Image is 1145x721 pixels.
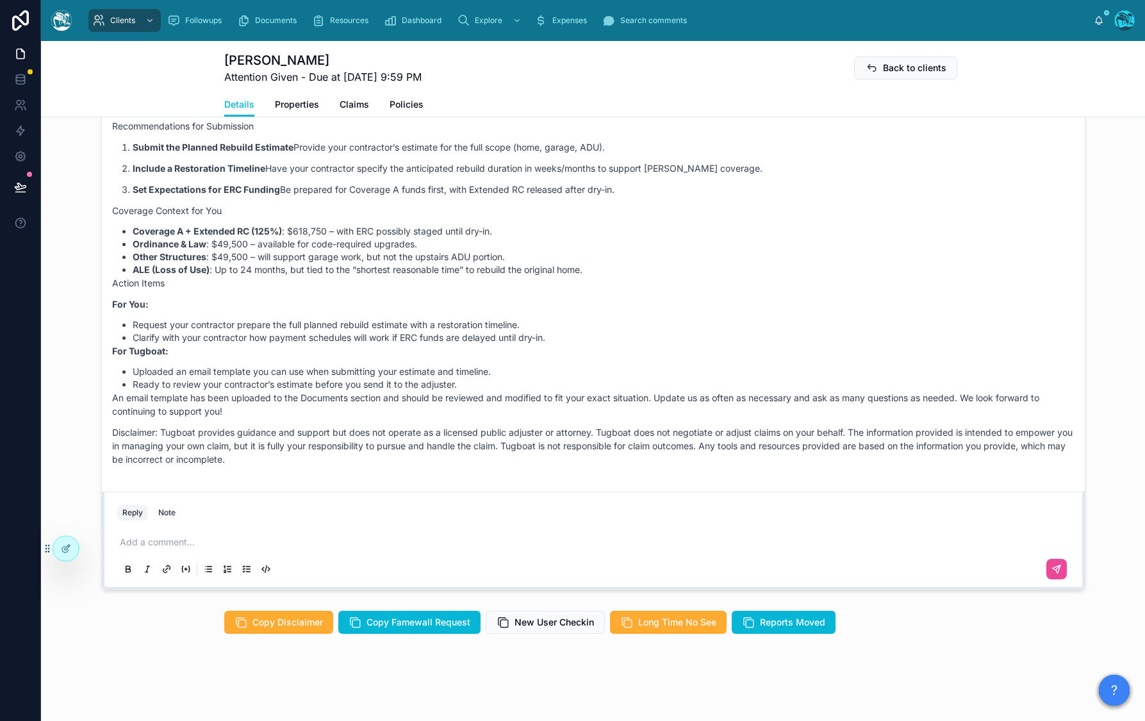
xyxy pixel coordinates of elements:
[163,9,231,32] a: Followups
[133,225,1075,238] li: : $618,750 – with ERC possibly staged until dry-in.
[82,6,1094,35] div: scrollable content
[185,15,222,26] span: Followups
[620,15,687,26] span: Search comments
[233,9,306,32] a: Documents
[117,505,148,520] button: Reply
[610,611,727,634] button: Long Time No See
[638,616,716,629] span: Long Time No See
[340,93,369,119] a: Claims
[110,15,135,26] span: Clients
[854,56,957,79] button: Back to clients
[133,226,282,236] strong: Coverage A + Extended RC (125%)
[338,611,481,634] button: Copy Famewall Request
[224,98,254,111] span: Details
[255,15,297,26] span: Documents
[340,98,369,111] span: Claims
[133,183,1075,196] p: Be prepared for Coverage A funds first, with Extended RC released after dry-in.
[112,345,169,356] strong: For Tugboat:
[112,276,1075,290] p: Action Items
[133,163,265,174] strong: Include a Restoration Timeline
[552,15,587,26] span: Expenses
[308,9,377,32] a: Resources
[133,331,1075,344] li: Clarify with your contractor how payment schedules will work if ERC funds are delayed until dry-in.
[732,611,836,634] button: Reports Moved
[224,611,333,634] button: Copy Disclaimer
[1099,675,1130,706] button: ?
[883,62,946,74] span: Back to clients
[275,93,319,119] a: Properties
[515,616,594,629] span: New User Checkin
[475,15,502,26] span: Explore
[133,263,1075,276] li: : Up to 24 months, but tied to the “shortest reasonable time” to rebuild the original home.
[112,119,1075,133] p: Recommendations for Submission
[133,238,1075,251] li: : $49,500 – available for code-required upgrades.
[133,264,210,275] strong: ALE (Loss of Use)
[133,251,206,262] strong: Other Structures
[224,69,422,85] span: Attention Given - Due at [DATE] 9:59 PM
[402,15,441,26] span: Dashboard
[252,616,323,629] span: Copy Disclaimer
[51,10,72,31] img: App logo
[598,9,696,32] a: Search comments
[133,184,280,195] strong: Set Expectations for ERC Funding
[531,9,596,32] a: Expenses
[390,93,424,119] a: Policies
[224,51,422,69] h1: [PERSON_NAME]
[112,426,1075,466] p: Disclaimer: Tugboat provides guidance and support but does not operate as a licensed public adjus...
[133,162,1075,175] p: Have your contractor specify the anticipated rebuild duration in weeks/months to support [PERSON_...
[275,98,319,111] span: Properties
[133,365,1075,378] li: Uploaded an email template you can use when submitting your estimate and timeline.
[486,611,605,634] button: New User Checkin
[133,319,1075,331] li: Request your contractor prepare the full planned rebuild estimate with a restoration timeline.
[112,299,149,310] strong: For You:
[153,505,181,520] button: Note
[88,9,161,32] a: Clients
[390,98,424,111] span: Policies
[133,251,1075,263] li: : $49,500 – will support garage work, but not the upstairs ADU portion.
[224,93,254,117] a: Details
[133,378,1075,391] li: Ready to review your contractor’s estimate before you send it to the adjuster.
[453,9,528,32] a: Explore
[133,140,1075,154] p: Provide your contractor’s estimate for the full scope (home, garage, ADU).
[330,15,368,26] span: Resources
[760,616,825,629] span: Reports Moved
[133,238,206,249] strong: Ordinance & Law
[112,391,1075,418] p: An email template has been uploaded to the Documents section and should be reviewed and modified ...
[133,142,293,153] strong: Submit the Planned Rebuild Estimate
[380,9,450,32] a: Dashboard
[367,616,470,629] span: Copy Famewall Request
[112,204,1075,217] p: Coverage Context for You
[158,508,176,518] div: Note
